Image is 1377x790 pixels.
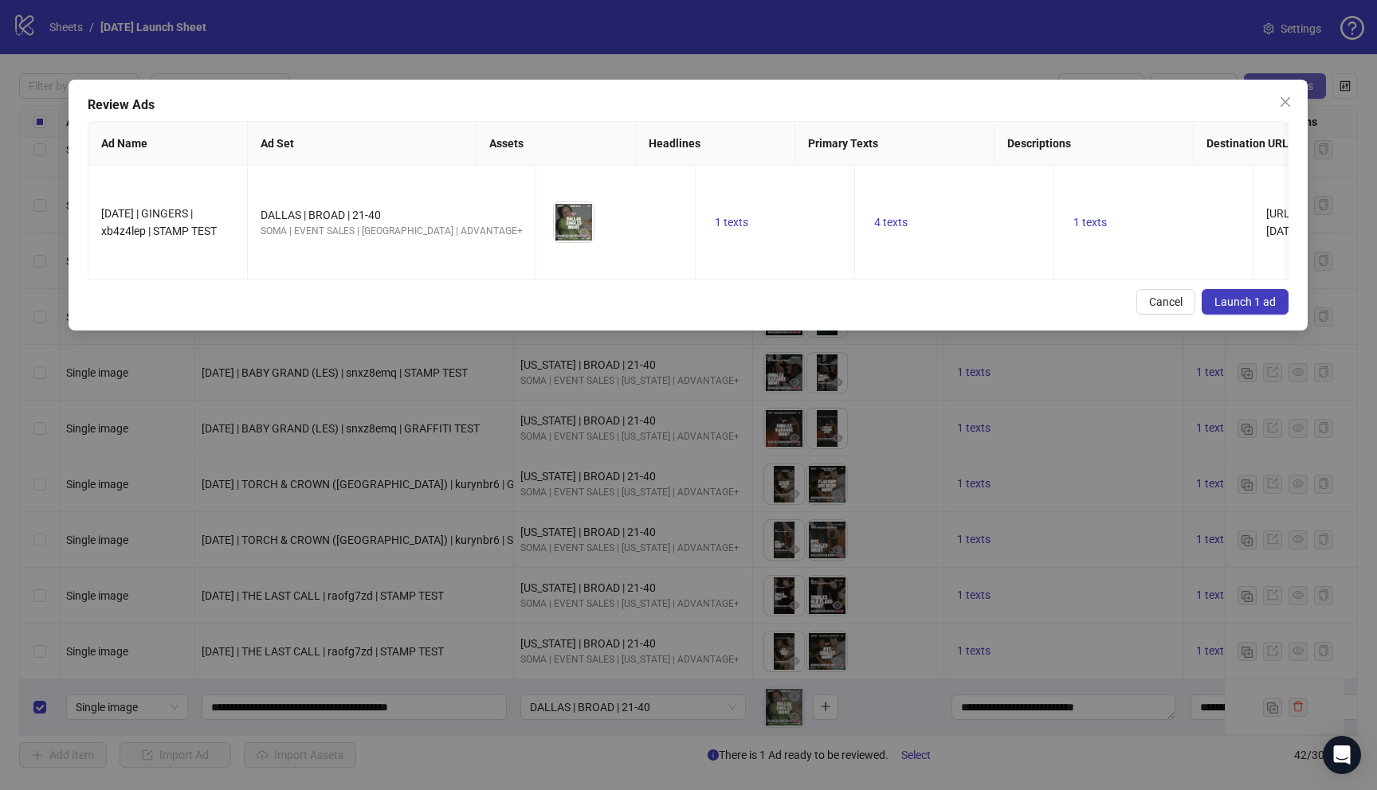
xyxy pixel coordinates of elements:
[708,213,755,232] button: 1 texts
[796,122,995,166] th: Primary Texts
[874,216,908,229] span: 4 texts
[1323,736,1361,774] div: Open Intercom Messenger
[1067,213,1113,232] button: 1 texts
[579,227,590,238] span: eye
[995,122,1195,166] th: Descriptions
[248,122,477,166] th: Ad Set
[868,213,914,232] button: 4 texts
[1215,295,1277,308] span: Launch 1 ad
[261,206,523,224] div: DALLAS | BROAD | 21-40
[1073,216,1107,229] span: 1 texts
[637,122,796,166] th: Headlines
[261,224,523,239] div: SOMA | EVENT SALES | [GEOGRAPHIC_DATA] | ADVANTAGE+
[101,207,217,237] span: [DATE] | GINGERS | xb4z4lep | STAMP TEST
[1273,89,1299,115] button: Close
[1202,289,1289,315] button: Launch 1 ad
[1150,295,1183,308] span: Cancel
[88,96,1289,115] div: Review Ads
[554,202,594,242] img: Asset 1
[88,122,248,166] th: Ad Name
[477,122,637,166] th: Assets
[575,223,594,242] button: Preview
[1137,289,1196,315] button: Cancel
[715,216,748,229] span: 1 texts
[1280,96,1293,108] span: close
